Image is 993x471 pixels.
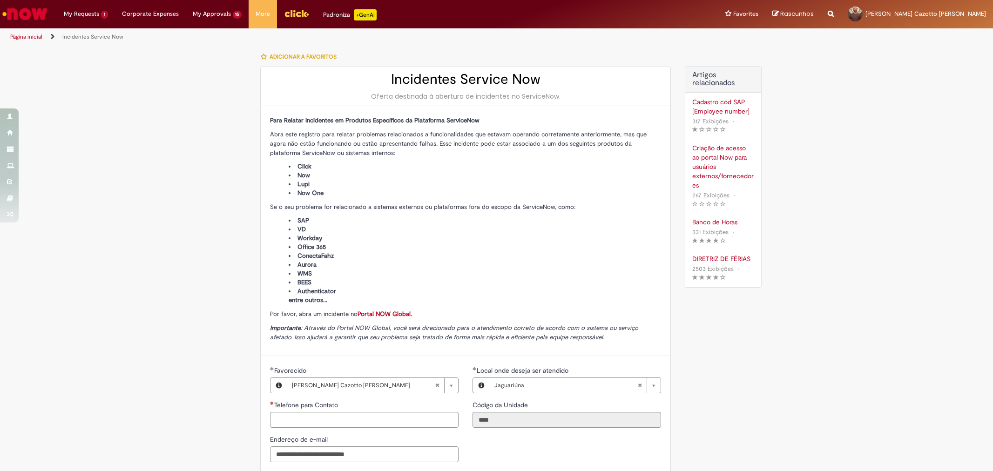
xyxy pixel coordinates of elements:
[1,5,49,23] img: ServiceNow
[730,226,736,238] span: •
[274,366,308,375] span: Favorecido, Eric Fedel Cazotto Oliveira
[733,9,758,19] span: Favorites
[473,412,661,428] input: Código da Unidade
[473,378,490,393] button: Local onde deseja ser atendido, Visualizar este registro Jaguariúna
[274,401,340,409] span: Telefone para Contato
[10,33,42,40] a: Página inicial
[494,378,637,393] span: Jaguariúna
[193,9,231,19] span: My Approvals
[473,401,530,409] span: Somente leitura - Código da Unidade
[354,9,377,20] p: +GenAi
[7,28,655,46] ul: Trilhas de página
[270,53,337,61] span: Adicionar a Favoritos
[270,378,287,393] button: Favorecido, Visualizar este registro Eric Fedel Cazotto Oliveira
[731,189,737,202] span: •
[292,378,435,393] span: [PERSON_NAME] Cazotto [PERSON_NAME]
[692,71,754,87] h3: Artigos relacionados
[730,115,736,128] span: •
[633,378,647,393] abbr: Limpar campo Local onde deseja ser atendido
[270,310,412,318] span: Por favor, abra um incidente no
[430,378,444,393] abbr: Limpar campo Favorecido
[297,171,310,179] span: Now
[323,9,377,20] div: Padroniza
[473,400,530,410] label: Somente leitura - Código da Unidade
[270,92,661,101] div: Oferta destinada à abertura de incidentes no ServiceNow.
[101,11,108,19] span: 1
[865,10,986,18] span: [PERSON_NAME] Cazotto [PERSON_NAME]
[297,189,324,197] span: Now One
[270,401,274,405] span: Necessários
[270,367,274,370] span: Obrigatório Preenchido
[736,262,741,275] span: •
[692,97,754,116] a: Cadastro cód SAP [Employee number]
[692,265,734,273] span: 2503 Exibições
[358,310,412,318] a: Portal NOW Global.
[64,9,99,19] span: My Requests
[297,225,306,233] span: VD
[122,9,179,19] span: Corporate Expenses
[297,287,336,295] span: Authenticator
[287,378,458,393] a: [PERSON_NAME] Cazotto [PERSON_NAME]Limpar campo Favorecido
[260,47,342,67] button: Adicionar a Favoritos
[692,117,729,125] span: 317 Exibições
[270,324,638,341] span: : Através do Portal NOW Global, você será direcionado para o atendimento correto de acordo com o ...
[62,33,123,40] a: Incidentes Service Now
[270,435,330,444] span: Endereço de e-mail
[692,228,729,236] span: 331 Exibições
[270,324,301,332] strong: Importante
[297,278,311,286] span: BEES
[270,412,459,428] input: Telefone para Contato
[270,446,459,462] input: Endereço de e-mail
[289,296,327,304] span: entre outros...
[297,269,312,277] span: WMS
[692,217,754,227] a: Banco de Horas
[270,72,661,87] h2: Incidentes Service Now
[297,180,310,188] span: Lupi
[692,254,754,263] a: DIRETRIZ DE FÉRIAS
[256,9,270,19] span: More
[297,252,334,260] span: ConectaFahz
[297,261,317,269] span: Aurora
[477,366,570,375] span: Necessários - Local onde deseja ser atendido
[270,116,480,124] span: Para Relatar Incidentes em Produtos Específicos da Plataforma ServiceNow
[270,203,575,211] span: Se o seu problema for relacionado a sistemas externos ou plataformas fora do escopo da ServiceNow...
[692,143,754,190] a: Criação de acesso ao portal Now para usuários externos/fornecedores
[692,191,730,199] span: 267 Exibições
[297,243,326,251] span: Office 365
[297,234,322,242] span: Workday
[297,216,309,224] span: SAP
[772,10,814,19] a: Rascunhos
[270,130,647,157] span: Abra este registro para relatar problemas relacionados a funcionalidades que estavam operando cor...
[284,7,309,20] img: click_logo_yellow_360x200.png
[780,9,814,18] span: Rascunhos
[473,367,477,370] span: Obrigatório Preenchido
[297,162,311,170] span: Click
[490,378,661,393] a: JaguariúnaLimpar campo Local onde deseja ser atendido
[233,11,242,19] span: 15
